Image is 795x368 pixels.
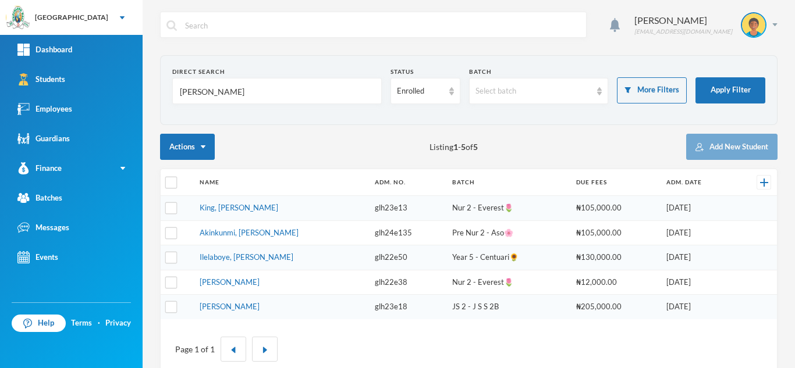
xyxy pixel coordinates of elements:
[391,67,460,76] div: Status
[446,169,570,196] th: Batch
[179,78,375,105] input: Name, Admin No, Phone number, Email Address
[12,315,66,332] a: Help
[617,77,687,103] button: More Filters
[17,133,70,145] div: Guardians
[446,295,570,319] td: JS 2 - J S S 2B
[172,67,382,76] div: Direct Search
[17,192,62,204] div: Batches
[17,251,58,263] div: Events
[661,245,735,270] td: [DATE]
[430,141,478,153] span: Listing - of
[686,134,778,160] button: Add New Student
[661,270,735,295] td: [DATE]
[200,302,260,311] a: [PERSON_NAME]
[200,203,278,212] a: King, [PERSON_NAME]
[446,196,570,221] td: Nur 2 - Everest🌷
[634,27,732,36] div: [EMAIL_ADDRESS][DOMAIN_NAME]
[35,12,108,23] div: [GEOGRAPHIC_DATA]
[175,343,215,355] div: Page 1 of 1
[194,169,369,196] th: Name
[369,245,446,270] td: glh22e50
[461,142,466,152] b: 5
[570,196,661,221] td: ₦105,000.00
[105,317,131,329] a: Privacy
[446,270,570,295] td: Nur 2 - Everest🌷
[6,6,30,30] img: logo
[369,169,446,196] th: Adm. No.
[397,85,443,97] div: Enrolled
[661,220,735,245] td: [DATE]
[17,162,62,174] div: Finance
[453,142,458,152] b: 1
[661,295,735,319] td: [DATE]
[742,13,765,37] img: STUDENT
[369,196,446,221] td: glh23e13
[570,169,661,196] th: Due Fees
[760,178,768,187] img: +
[184,12,580,38] input: Search
[446,220,570,245] td: Pre Nur 2 - Aso🌸
[570,220,661,245] td: ₦105,000.00
[570,295,661,319] td: ₦205,000.00
[200,277,260,287] a: [PERSON_NAME]
[446,245,570,270] td: Year 5 - Centuari🌻
[661,169,735,196] th: Adm. Date
[17,44,72,56] div: Dashboard
[695,77,765,103] button: Apply Filter
[369,220,446,245] td: glh24e135
[369,270,446,295] td: glh22e38
[160,134,215,160] button: Actions
[71,317,92,329] a: Terms
[469,67,609,76] div: Batch
[98,317,100,329] div: ·
[661,196,735,221] td: [DATE]
[473,142,478,152] b: 5
[166,20,177,31] img: search
[200,252,293,262] a: Ilelaboye, [PERSON_NAME]
[634,13,732,27] div: [PERSON_NAME]
[570,270,661,295] td: ₦12,000.00
[570,245,661,270] td: ₦130,000.00
[17,103,72,115] div: Employees
[475,85,592,97] div: Select batch
[17,221,69,234] div: Messages
[200,228,299,237] a: Akinkunmi, [PERSON_NAME]
[369,295,446,319] td: glh23e18
[17,73,65,85] div: Students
